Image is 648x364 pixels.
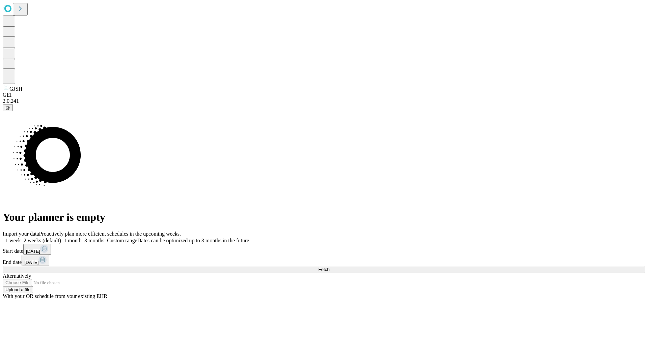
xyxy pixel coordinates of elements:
span: [DATE] [24,260,38,265]
h1: Your planner is empty [3,211,645,223]
span: Alternatively [3,273,31,279]
span: 2 weeks (default) [24,238,61,243]
button: [DATE] [23,244,51,255]
span: Custom range [107,238,137,243]
span: Import your data [3,231,39,237]
button: Fetch [3,266,645,273]
div: Start date [3,244,645,255]
span: 1 month [64,238,82,243]
span: Proactively plan more efficient schedules in the upcoming weeks. [39,231,181,237]
span: 1 week [5,238,21,243]
span: @ [5,105,10,110]
button: Upload a file [3,286,33,293]
div: GEI [3,92,645,98]
div: End date [3,255,645,266]
div: 2.0.241 [3,98,645,104]
span: GJSH [9,86,22,92]
button: [DATE] [22,255,49,266]
span: With your OR schedule from your existing EHR [3,293,107,299]
span: 3 months [84,238,104,243]
span: Dates can be optimized up to 3 months in the future. [137,238,250,243]
span: Fetch [318,267,329,272]
span: [DATE] [26,249,40,254]
button: @ [3,104,13,111]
